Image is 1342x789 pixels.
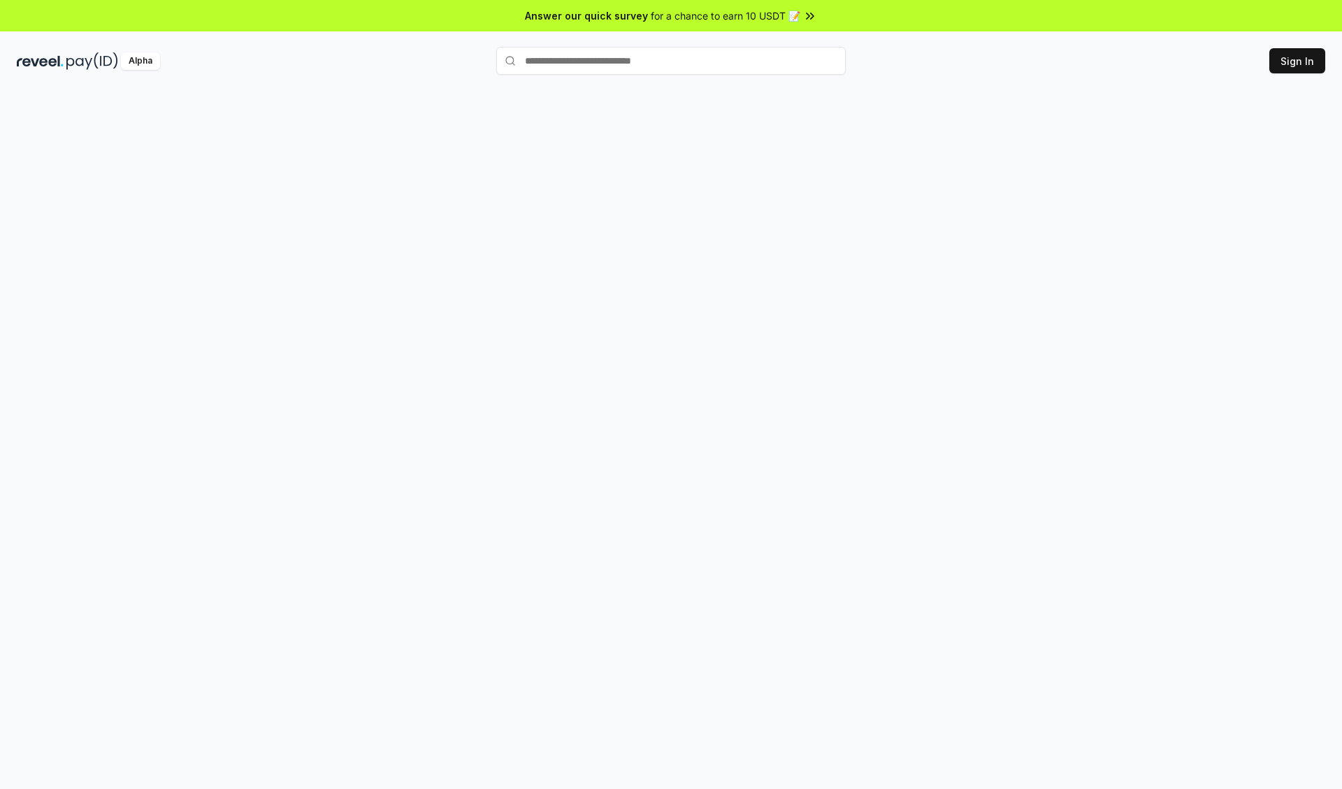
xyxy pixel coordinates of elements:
span: for a chance to earn 10 USDT 📝 [651,8,800,23]
div: Alpha [121,52,160,70]
button: Sign In [1269,48,1325,73]
img: pay_id [66,52,118,70]
img: reveel_dark [17,52,64,70]
span: Answer our quick survey [525,8,648,23]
